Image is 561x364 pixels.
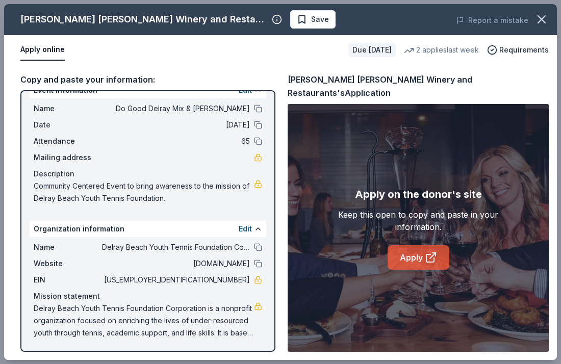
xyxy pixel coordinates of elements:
[34,257,102,270] span: Website
[20,73,275,86] div: Copy and paste your information:
[30,221,266,237] div: Organization information
[20,39,65,61] button: Apply online
[348,43,396,57] div: Due [DATE]
[34,290,262,302] div: Mission statement
[102,102,250,115] span: Do Good Delray Mix & [PERSON_NAME]
[499,44,549,56] span: Requirements
[34,302,254,339] span: Delray Beach Youth Tennis Foundation Corporation is a nonprofit organization focused on enriching...
[288,73,549,100] div: [PERSON_NAME] [PERSON_NAME] Winery and Restaurants's Application
[34,151,102,164] span: Mailing address
[314,209,523,233] div: Keep this open to copy and paste in your information.
[102,135,250,147] span: 65
[34,180,254,204] span: Community Centered Event to bring awareness to the mission of Delray Beach Youth Tennis Foundation.
[102,257,250,270] span: [DOMAIN_NAME]
[34,274,102,286] span: EIN
[34,168,262,180] div: Description
[34,102,102,115] span: Name
[102,274,250,286] span: [US_EMPLOYER_IDENTIFICATION_NUMBER]
[311,13,329,25] span: Save
[388,245,449,270] a: Apply
[487,44,549,56] button: Requirements
[20,11,268,28] div: [PERSON_NAME] [PERSON_NAME] Winery and Restaurants
[34,119,102,131] span: Date
[404,44,479,56] div: 2 applies last week
[456,14,528,27] button: Report a mistake
[239,223,252,235] button: Edit
[34,135,102,147] span: Attendance
[290,10,336,29] button: Save
[355,186,482,202] div: Apply on the donor's site
[102,241,250,253] span: Delray Beach Youth Tennis Foundation Corporation
[34,241,102,253] span: Name
[102,119,250,131] span: [DATE]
